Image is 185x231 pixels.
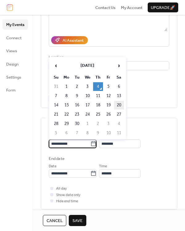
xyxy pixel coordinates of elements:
td: 19 [104,101,113,109]
span: All day [56,186,67,192]
td: 18 [93,101,103,109]
th: Su [51,73,61,82]
td: 10 [104,129,113,137]
td: 12 [104,92,113,100]
td: 20 [114,101,124,109]
div: End date [49,156,64,162]
span: Upgrade 🚀 [151,5,175,11]
button: Upgrade🚀 [148,2,178,12]
a: Design [2,59,28,69]
td: 11 [93,92,103,100]
th: [DATE] [62,59,113,72]
button: Save [69,215,86,226]
td: 1 [83,119,92,128]
td: 21 [51,110,61,119]
span: Hide end time [56,198,78,204]
button: AI Assistant [51,36,88,44]
a: Views [2,46,28,56]
td: 6 [114,82,124,91]
img: logo [7,4,13,11]
a: My Account [121,4,142,11]
td: 4 [93,82,103,91]
td: 30 [72,119,82,128]
a: Form [2,85,28,95]
span: Date [49,163,56,169]
a: My Events [2,19,28,29]
td: 27 [114,110,124,119]
th: Sa [114,73,124,82]
td: 1 [62,82,72,91]
th: Mo [62,73,72,82]
td: 4 [114,119,124,128]
span: ‹ [51,59,61,72]
th: Th [93,73,103,82]
span: Show date only [56,192,80,198]
td: 2 [72,82,82,91]
td: 23 [72,110,82,119]
td: 9 [72,92,82,100]
td: 16 [72,101,82,109]
span: Design [6,61,18,67]
td: 11 [114,129,124,137]
span: Save [72,218,83,224]
td: 22 [62,110,72,119]
td: 7 [51,92,61,100]
td: 17 [83,101,92,109]
span: My Account [121,5,142,11]
th: Tu [72,73,82,82]
span: › [114,59,124,72]
span: My Events [6,22,24,28]
td: 31 [51,82,61,91]
th: We [83,73,92,82]
span: Contact Us [95,5,116,11]
a: Contact Us [95,4,116,11]
a: Connect [2,33,28,43]
td: 5 [104,82,113,91]
td: 7 [72,129,82,137]
td: 3 [104,119,113,128]
td: 15 [62,101,72,109]
div: AI Assistant [63,37,84,44]
th: Fr [104,73,113,82]
span: Views [6,48,17,54]
span: Connect [6,35,22,41]
td: 29 [62,119,72,128]
td: 28 [51,119,61,128]
td: 13 [114,92,124,100]
span: Settings [6,74,21,80]
span: Time [99,163,107,169]
td: 24 [83,110,92,119]
td: 3 [83,82,92,91]
td: 25 [93,110,103,119]
span: Cancel [47,218,63,224]
td: 2 [93,119,103,128]
a: Settings [2,72,28,82]
td: 14 [51,101,61,109]
td: 8 [83,129,92,137]
button: Cancel [43,215,66,226]
span: Form [6,87,16,93]
td: 6 [62,129,72,137]
td: 10 [83,92,92,100]
div: Location [49,54,168,60]
td: 5 [51,129,61,137]
td: 9 [93,129,103,137]
td: 8 [62,92,72,100]
td: 26 [104,110,113,119]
